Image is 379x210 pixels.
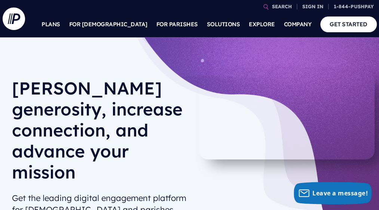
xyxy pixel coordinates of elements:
button: Leave a message! [294,182,372,204]
a: GET STARTED [320,16,377,32]
a: EXPLORE [249,11,275,37]
a: PLANS [42,11,60,37]
h1: [PERSON_NAME] generosity, increase connection, and advance your mission [12,78,187,189]
span: Leave a message! [312,189,368,197]
a: SOLUTIONS [207,11,240,37]
a: COMPANY [284,11,312,37]
a: FOR PARISHES [156,11,198,37]
a: FOR [DEMOGRAPHIC_DATA] [69,11,147,37]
